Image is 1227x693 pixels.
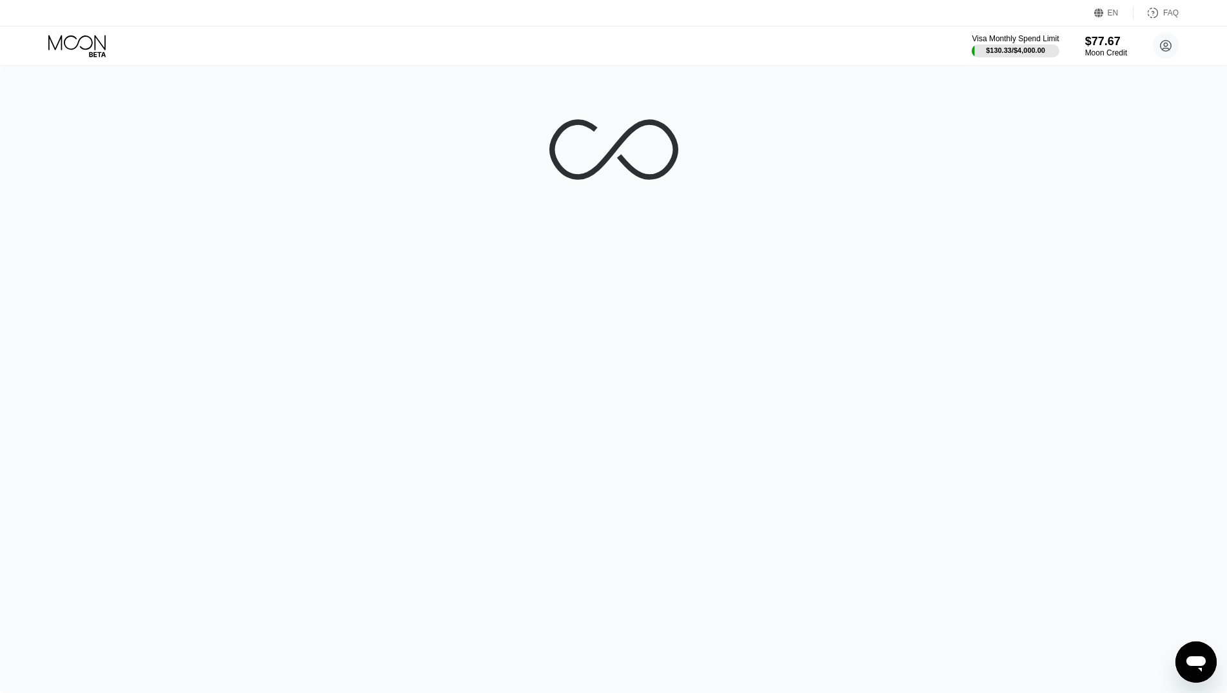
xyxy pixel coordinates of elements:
div: EN [1094,6,1134,19]
div: Visa Monthly Spend Limit [972,34,1059,43]
iframe: Button to launch messaging window, conversation in progress [1175,641,1217,683]
div: Moon Credit [1085,48,1127,57]
div: FAQ [1163,8,1179,17]
div: Visa Monthly Spend Limit$130.33/$4,000.00 [972,34,1059,57]
div: $77.67Moon Credit [1085,35,1127,57]
div: FAQ [1134,6,1179,19]
div: $77.67 [1085,35,1127,48]
div: $130.33 / $4,000.00 [986,46,1045,54]
div: EN [1108,8,1119,17]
